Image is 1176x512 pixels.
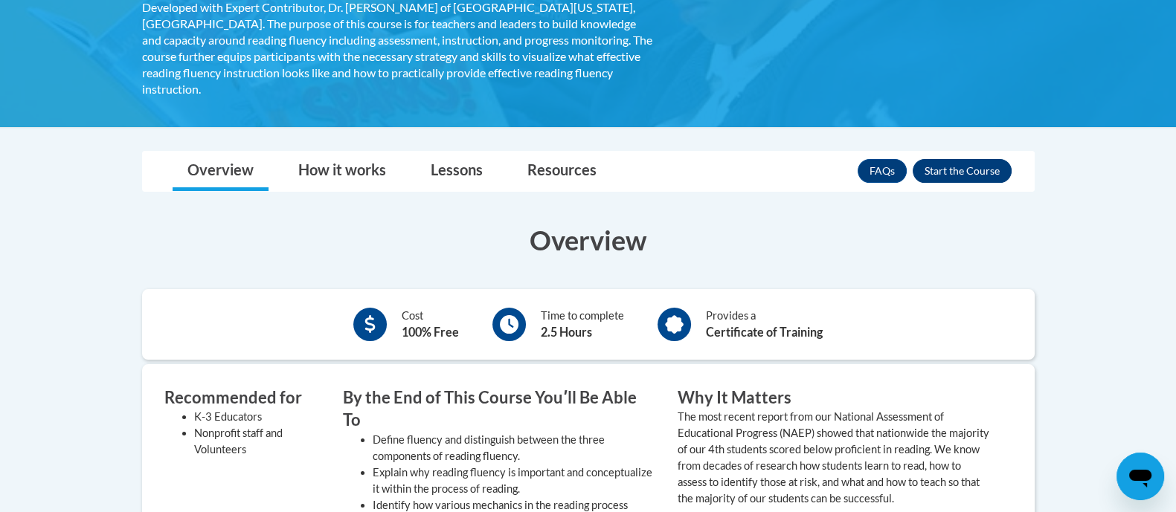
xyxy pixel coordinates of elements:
h3: Why It Matters [678,386,990,409]
b: Certificate of Training [706,325,823,339]
div: Cost [402,308,459,341]
a: Resources [513,152,611,191]
button: Enroll [913,159,1012,183]
li: Explain why reading fluency is important and conceptualize it within the process of reading. [373,464,655,497]
b: 2.5 Hours [541,325,592,339]
a: Lessons [416,152,498,191]
h3: By the End of This Course Youʹll Be Able To [343,386,655,432]
div: Provides a [706,308,823,341]
a: Overview [173,152,269,191]
h3: Overview [142,221,1035,259]
iframe: Button to launch messaging window [1116,453,1164,500]
a: How it works [283,152,401,191]
div: Time to complete [541,308,624,341]
li: Nonprofit staff and Volunteers [194,425,321,458]
li: Define fluency and distinguish between the three components of reading fluency. [373,432,655,464]
a: FAQs [858,159,907,183]
b: 100% Free [402,325,459,339]
li: K-3 Educators [194,409,321,425]
value: The most recent report from our National Assessment of Educational Progress (NAEP) showed that na... [678,410,989,505]
h3: Recommended for [164,386,321,409]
